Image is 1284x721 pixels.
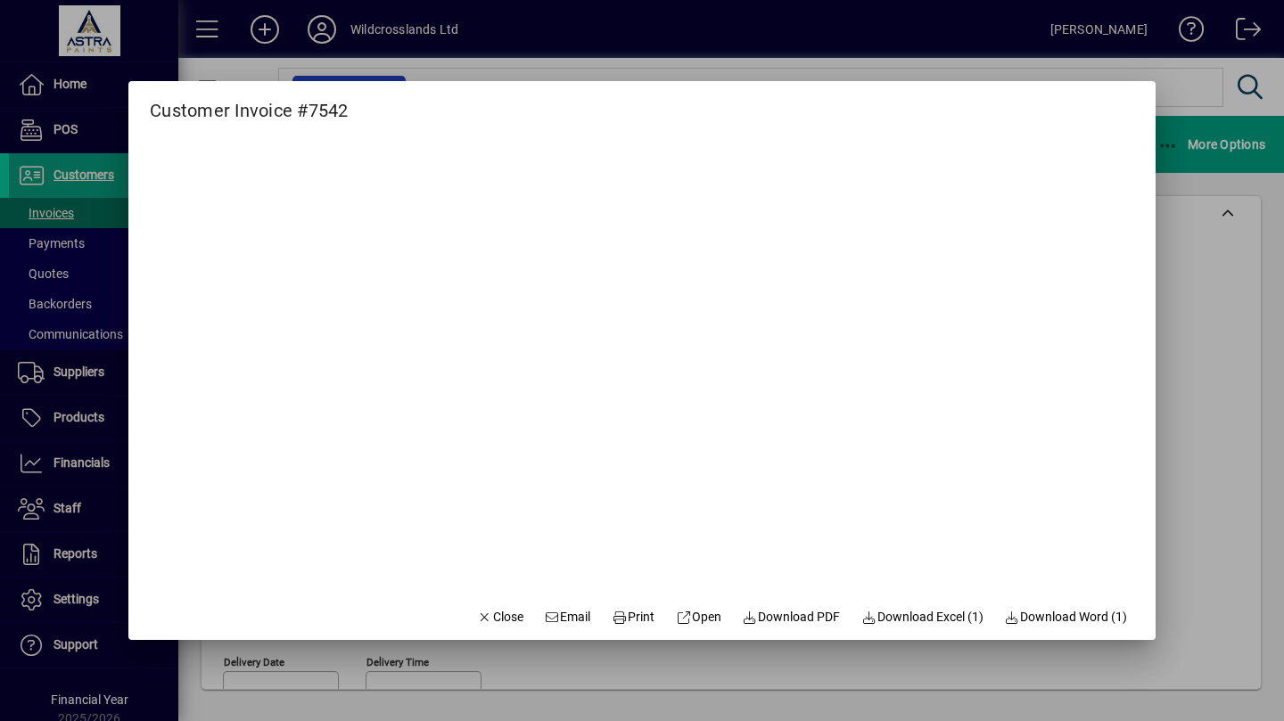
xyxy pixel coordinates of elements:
[538,601,598,633] button: Email
[861,608,984,627] span: Download Excel (1)
[545,608,591,627] span: Email
[128,81,370,125] h2: Customer Invoice #7542
[470,601,531,633] button: Close
[998,601,1135,633] button: Download Word (1)
[854,601,991,633] button: Download Excel (1)
[477,608,523,627] span: Close
[669,601,728,633] a: Open
[1005,608,1128,627] span: Download Word (1)
[676,608,721,627] span: Open
[612,608,654,627] span: Print
[736,601,848,633] a: Download PDF
[743,608,841,627] span: Download PDF
[605,601,662,633] button: Print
